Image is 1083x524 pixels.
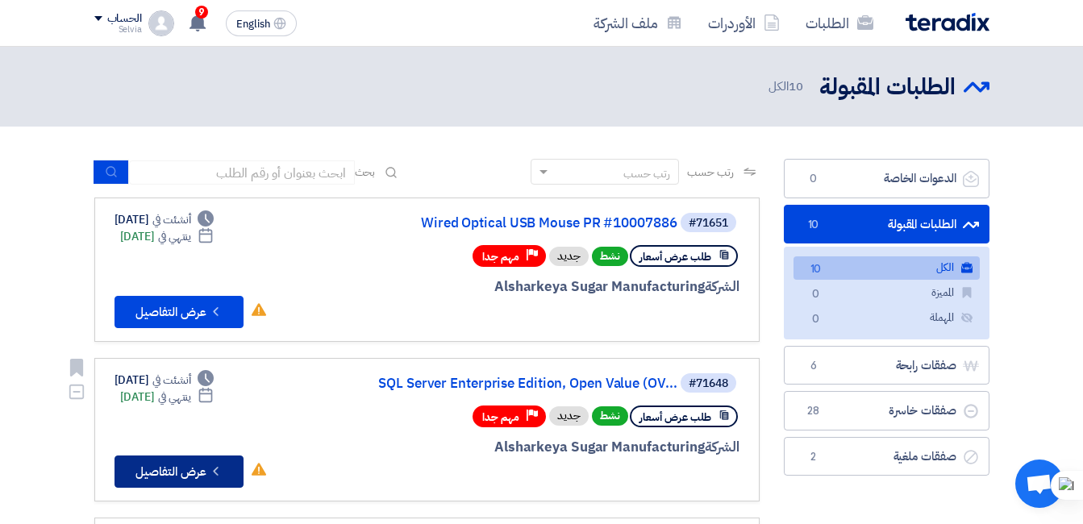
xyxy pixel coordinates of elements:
span: رتب حسب [687,164,733,181]
span: نشط [592,406,628,426]
span: 10 [806,261,826,278]
span: 9 [195,6,208,19]
div: رتب حسب [623,165,670,182]
button: English [226,10,297,36]
div: [DATE] [115,372,215,389]
span: طلب عرض أسعار [639,249,711,264]
input: ابحث بعنوان أو رقم الطلب [129,160,355,185]
a: المهملة [794,306,980,330]
span: ينتهي في [158,389,191,405]
img: Teradix logo [906,13,989,31]
a: الطلبات [793,4,886,42]
span: الشركة [705,277,739,297]
span: 10 [789,77,803,95]
span: مهم جدا [482,249,519,264]
img: profile_test.png [148,10,174,36]
span: نشط [592,247,628,266]
a: الأوردرات [695,4,793,42]
span: الكل [769,77,806,96]
a: SQL Server Enterprise Edition, Open Value (OV... [355,376,677,391]
a: صفقات ملغية2 [784,437,989,476]
div: [DATE] [120,228,215,245]
span: 2 [804,449,823,465]
button: عرض التفاصيل [115,455,244,488]
span: بحث [355,164,376,181]
a: المميزة [794,281,980,305]
span: مهم جدا [482,410,519,425]
a: الكل [794,256,980,280]
span: 0 [804,171,823,187]
span: 28 [804,403,823,419]
button: عرض التفاصيل [115,296,244,328]
a: صفقات خاسرة28 [784,391,989,430]
a: صفقات رابحة6 [784,346,989,385]
span: أنشئت في [152,211,191,228]
span: الشركة [705,437,739,457]
div: #71648 [689,378,728,389]
div: Selvia [94,25,142,34]
span: 6 [804,358,823,374]
a: ملف الشركة [581,4,695,42]
div: جديد [549,406,589,426]
span: 0 [806,311,826,328]
div: Alsharkeya Sugar Manufacturing [352,277,739,297]
span: ينتهي في [158,228,191,245]
span: 10 [804,217,823,233]
div: [DATE] [115,211,215,228]
div: الحساب [107,12,142,26]
div: جديد [549,247,589,266]
div: Open chat [1015,460,1064,508]
a: الدعوات الخاصة0 [784,159,989,198]
div: #71651 [689,218,728,229]
a: الطلبات المقبولة10 [784,205,989,244]
span: طلب عرض أسعار [639,410,711,425]
span: أنشئت في [152,372,191,389]
div: Alsharkeya Sugar Manufacturing [352,437,739,458]
div: [DATE] [120,389,215,405]
h2: الطلبات المقبولة [819,72,956,103]
span: English [236,19,270,30]
a: Wired Optical USB Mouse PR #10007886 [355,216,677,231]
span: 0 [806,286,826,303]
